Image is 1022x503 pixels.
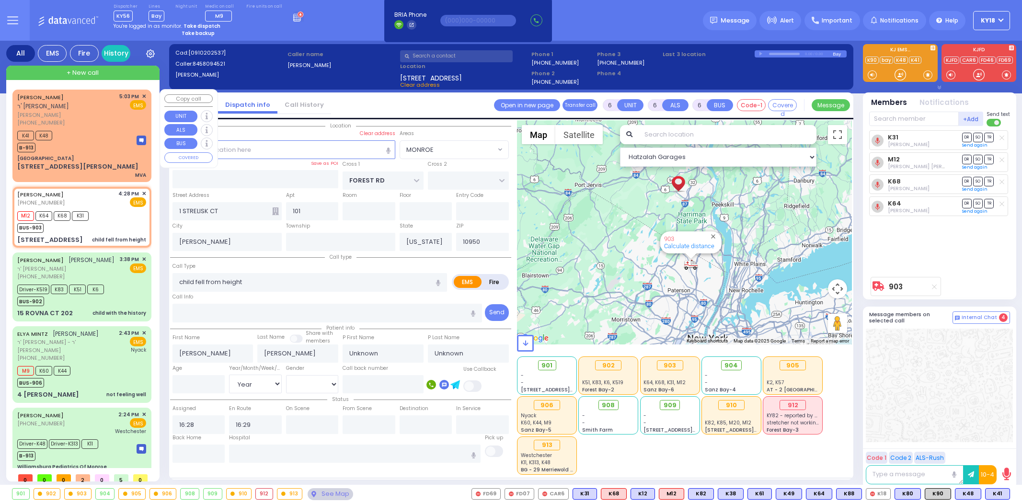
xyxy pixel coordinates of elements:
input: (000)000-00000 [440,15,516,26]
label: Township [286,222,310,230]
a: Send again [962,208,988,214]
div: ALS [659,488,684,500]
div: 909 [204,489,222,499]
a: CAR6 [960,57,978,64]
button: Code 1 [866,452,887,464]
span: EMS [130,263,146,273]
button: Drag Pegman onto the map to open Street View [828,314,847,333]
span: 4 [999,313,1008,322]
span: Alert [780,16,794,25]
label: From Scene [343,405,372,412]
label: On Scene [286,405,310,412]
button: Internal Chat 4 [953,311,1010,324]
button: Transfer call [563,99,597,111]
span: Important [822,16,852,25]
button: Show satellite imagery [555,125,603,144]
label: Use Callback [463,366,496,373]
button: Show street map [522,125,555,144]
label: Pick up [485,434,503,442]
span: [PERSON_NAME] [53,330,99,338]
a: [PERSON_NAME] [17,412,64,419]
div: not feeling well [106,391,146,398]
span: K31 [72,211,89,221]
label: [PHONE_NUMBER] [531,78,579,85]
label: Floor [400,192,411,199]
div: See map [308,488,353,500]
strong: Take dispatch [184,23,220,30]
button: COVERED [164,152,213,163]
div: 901 [12,489,29,499]
button: ALS [662,99,689,111]
span: K48 [35,131,52,140]
div: Fire [70,45,99,62]
label: EMS [454,276,482,288]
label: Night unit [175,4,197,10]
div: BLS [955,488,981,500]
div: child fell from height [92,236,146,243]
label: Clear address [360,130,395,137]
button: BUS [707,99,733,111]
span: [PERSON_NAME] [69,256,115,264]
span: Yoel Polatsek [888,207,930,214]
label: Hospital [229,434,250,442]
label: First Name [172,334,200,342]
span: AT - 2 [GEOGRAPHIC_DATA] [767,386,838,393]
span: [PHONE_NUMBER] [17,119,65,126]
div: [STREET_ADDRESS][PERSON_NAME] [17,162,138,171]
div: 902 [595,360,621,371]
label: Fire [481,276,508,288]
label: Medic on call [205,4,235,10]
a: History [102,45,130,62]
a: Send again [962,186,988,192]
div: 904 [96,489,115,499]
span: SO [973,155,983,164]
label: Gender [286,365,304,372]
span: Phone 1 [531,50,594,58]
span: MONROE [400,141,495,158]
span: SO [973,133,983,142]
span: ✕ [142,329,146,337]
span: Bay [149,11,164,22]
div: BLS [747,488,772,500]
span: You're logged in as monitor. [114,23,182,30]
span: 2:24 PM [118,411,139,418]
img: message.svg [710,17,717,24]
input: Search location [638,125,816,144]
button: UNIT [164,111,197,122]
span: stretcher not working properly [767,419,841,426]
label: Save as POI [311,160,338,167]
span: Phone 4 [597,69,659,78]
label: [PERSON_NAME] [175,71,285,79]
span: - [705,372,708,379]
input: Search a contact [400,50,513,62]
span: - [643,419,646,426]
label: In Service [456,405,481,412]
div: 912 [256,489,273,499]
a: [PERSON_NAME] [17,93,64,101]
span: K64 [35,211,52,221]
button: Map camera controls [828,279,847,298]
label: Lines [149,4,164,10]
span: KY82 - reported by KY83 [767,412,826,419]
span: 4:28 PM [118,190,139,197]
label: Entry Code [456,192,483,199]
span: 5 [114,474,128,481]
span: K44 [54,366,70,376]
a: K68 [888,178,901,185]
button: Members [871,97,907,108]
span: Yisroel Feldman [888,141,930,148]
span: ✕ [142,92,146,101]
span: - [582,419,585,426]
button: Copy call [164,94,213,103]
img: red-radio-icon.svg [870,492,875,496]
label: Call back number [343,365,388,372]
div: 903 [65,489,91,499]
a: K90 [865,57,879,64]
span: K2, K57 [767,379,784,386]
label: City [172,222,183,230]
span: + New call [67,68,99,78]
span: Moshe Mier Silberstein [888,163,973,170]
label: KJ EMS... [863,47,938,54]
small: Share with [306,330,333,337]
span: EMS [130,197,146,207]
